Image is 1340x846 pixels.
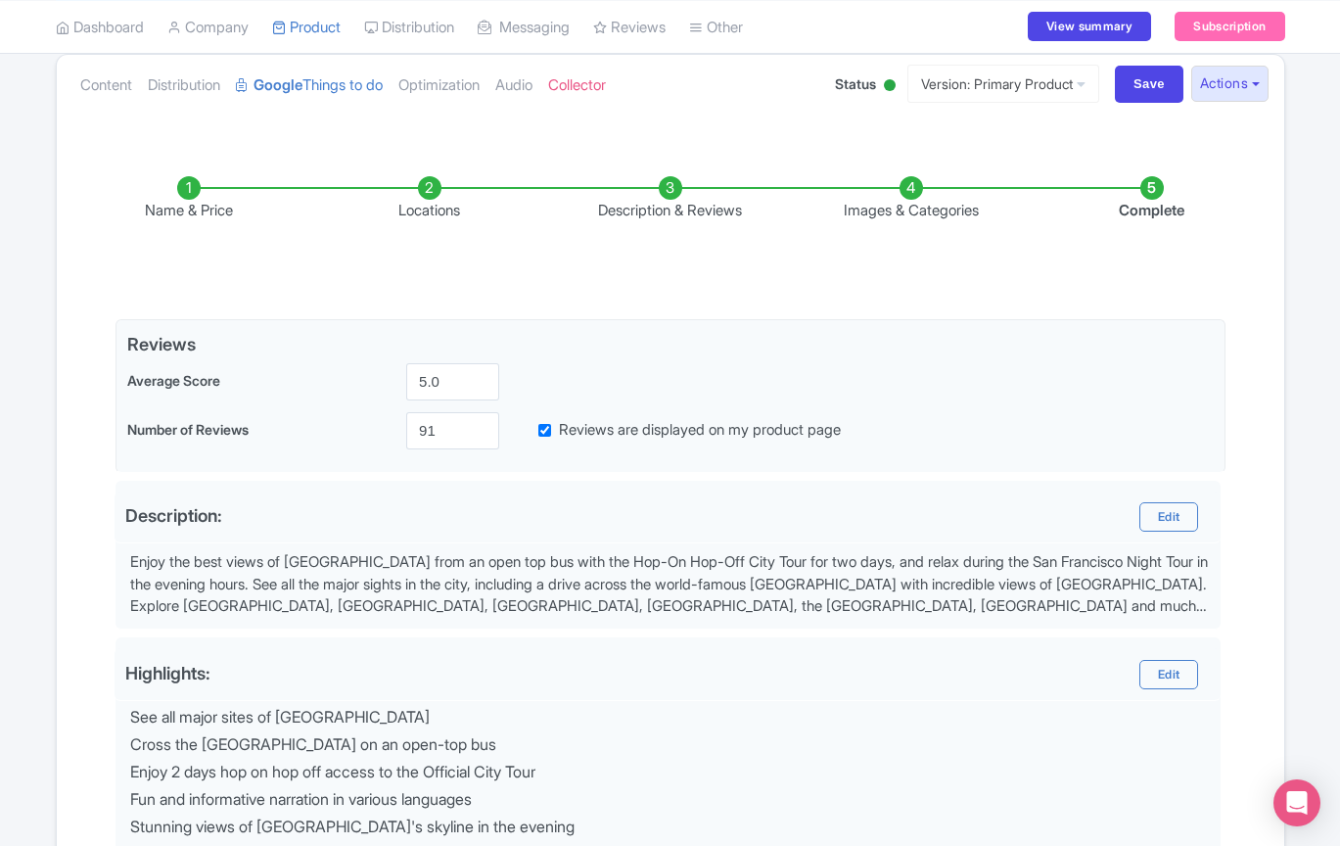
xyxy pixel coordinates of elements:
li: Name & Price [69,176,309,222]
a: Content [80,55,132,117]
div: See all major sites of [GEOGRAPHIC_DATA] [130,709,1210,727]
a: Edit [1139,660,1198,689]
span: Reviews [127,331,1214,357]
li: Complete [1032,176,1272,222]
span: Description: [125,505,222,526]
span: Average Score [127,372,220,389]
button: Actions [1191,66,1269,102]
div: Enjoy the best views of [GEOGRAPHIC_DATA] from an open top bus with the Hop-On Hop-Off City Tour ... [130,551,1210,618]
div: Enjoy 2 days hop on hop off access to the Official City Tour [130,764,1210,781]
a: Audio [495,55,532,117]
li: Description & Reviews [550,176,791,222]
div: Highlights: [125,663,210,683]
a: Distribution [148,55,220,117]
span: Number of Reviews [127,421,249,438]
a: Version: Primary Product [907,65,1099,103]
a: View summary [1028,12,1151,41]
div: Cross the [GEOGRAPHIC_DATA] on an open-top bus [130,736,1210,754]
a: Subscription [1175,12,1284,41]
strong: Google [254,74,302,97]
a: Collector [548,55,606,117]
label: Reviews are displayed on my product page [559,419,841,442]
a: Edit [1139,502,1198,532]
li: Locations [309,176,550,222]
div: Active [880,71,900,102]
span: Status [835,73,876,94]
div: Open Intercom Messenger [1273,779,1320,826]
a: GoogleThings to do [236,55,383,117]
li: Images & Categories [791,176,1032,222]
div: Fun and informative narration in various languages [130,791,1210,809]
a: Optimization [398,55,480,117]
input: Save [1115,66,1183,103]
div: Stunning views of [GEOGRAPHIC_DATA]'s skyline in the evening [130,819,1210,836]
